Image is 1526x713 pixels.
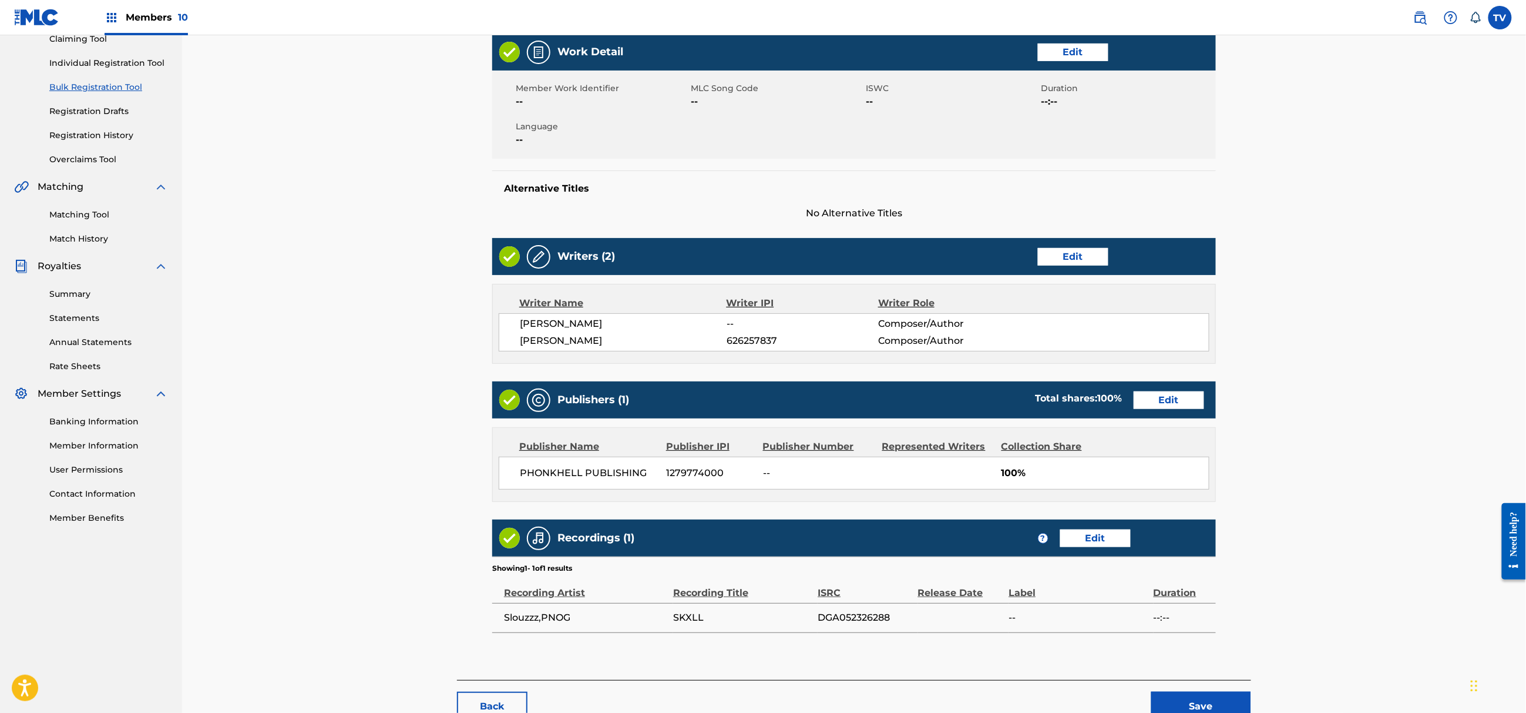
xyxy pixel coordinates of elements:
span: 10 [178,12,188,23]
div: User Menu [1488,6,1512,29]
a: Rate Sheets [49,360,168,373]
a: Registration Drafts [49,105,168,118]
a: Edit [1134,391,1204,409]
h5: Work Detail [557,45,623,59]
h5: Publishers (1) [557,393,629,407]
img: Publishers [532,393,546,407]
div: Ziehen [1471,668,1478,704]
div: Total shares: [1035,391,1122,406]
span: -- [866,95,1038,109]
span: [PERSON_NAME] [520,317,727,331]
span: --:-- [1154,611,1210,625]
img: Member Settings [14,387,28,401]
a: Banking Information [49,416,168,428]
span: Matching [38,180,83,194]
a: Matching Tool [49,209,168,221]
div: Label [1009,574,1147,600]
span: -- [516,133,688,147]
span: MLC Song Code [691,82,863,95]
img: help [1444,11,1458,25]
div: Release Date [918,574,1003,600]
iframe: Chat Widget [1467,657,1526,713]
span: 100% [1001,466,1209,480]
div: Publisher Name [519,440,657,454]
span: 100 % [1097,393,1122,404]
a: Individual Registration Tool [49,57,168,69]
span: ? [1038,534,1048,543]
span: -- [763,466,873,480]
span: Slouzzz,PNOG [504,611,667,625]
a: Edit [1060,530,1131,547]
img: Top Rightsholders [105,11,119,25]
span: Composer/Author [878,317,1016,331]
img: expand [154,387,168,401]
span: No Alternative Titles [492,206,1216,220]
div: Recording Title [673,574,812,600]
span: SKXLL [673,611,812,625]
a: User Permissions [49,464,168,476]
img: Matching [14,180,29,194]
img: Valid [499,246,520,267]
img: Writers [532,250,546,264]
div: Chat-Widget [1467,657,1526,713]
a: Public Search [1409,6,1432,29]
span: --:-- [1041,95,1213,109]
span: Duration [1041,82,1213,95]
div: Writer Role [878,296,1016,310]
a: Claiming Tool [49,33,168,45]
span: -- [691,95,863,109]
h5: Writers (2) [557,250,615,263]
span: ISWC [866,82,1038,95]
a: Edit [1038,43,1108,61]
span: -- [727,317,878,331]
a: Member Information [49,440,168,452]
span: Royalties [38,259,81,273]
span: PHONKHELL PUBLISHING [520,466,658,480]
a: Overclaims Tool [49,153,168,166]
img: Work Detail [532,45,546,59]
span: Member Work Identifier [516,82,688,95]
div: Duration [1154,574,1210,600]
img: search [1413,11,1427,25]
span: Members [126,11,188,24]
div: Collection Share [1001,440,1105,454]
a: Annual Statements [49,336,168,349]
img: MLC Logo [14,9,59,26]
a: Registration History [49,129,168,142]
span: -- [516,95,688,109]
a: Match History [49,233,168,245]
span: Composer/Author [878,334,1016,348]
p: Showing 1 - 1 of 1 results [492,563,572,574]
div: Publisher IPI [666,440,754,454]
div: Writer Name [519,296,727,310]
a: Edit [1038,248,1108,266]
img: expand [154,180,168,194]
img: Valid [499,390,520,410]
img: Valid [499,42,520,62]
div: Help [1439,6,1463,29]
a: Member Benefits [49,512,168,524]
img: Recordings [532,531,546,545]
h5: Alternative Titles [504,183,1204,195]
a: Summary [49,288,168,300]
span: Member Settings [38,387,121,401]
img: expand [154,259,168,273]
img: Valid [499,528,520,548]
span: Language [516,120,688,133]
div: Publisher Number [763,440,873,454]
span: DGA052326288 [818,611,912,625]
span: [PERSON_NAME] [520,334,727,348]
h5: Recordings (1) [557,531,634,545]
img: Royalties [14,259,28,273]
div: Recording Artist [504,574,667,600]
a: Contact Information [49,488,168,500]
div: ISRC [818,574,912,600]
div: Represented Writers [882,440,993,454]
span: -- [1009,611,1147,625]
div: Writer IPI [727,296,879,310]
iframe: Resource Center [1493,494,1526,589]
span: 1279774000 [667,466,755,480]
a: Bulk Registration Tool [49,81,168,93]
